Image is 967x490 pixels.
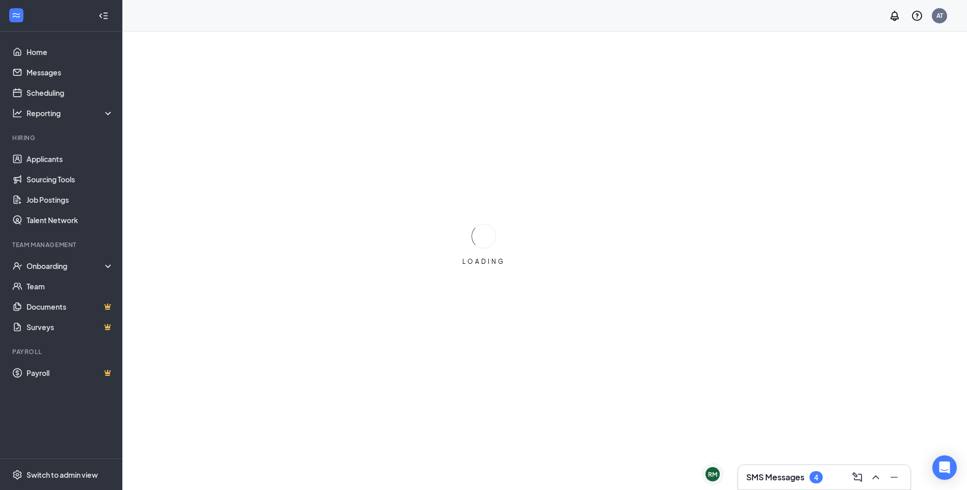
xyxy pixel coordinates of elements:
[12,261,22,271] svg: UserCheck
[936,11,943,20] div: AT
[851,471,864,483] svg: ComposeMessage
[27,149,114,169] a: Applicants
[814,473,818,482] div: 4
[746,472,804,483] h3: SMS Messages
[98,11,109,21] svg: Collapse
[27,317,114,337] a: SurveysCrown
[27,169,114,189] a: Sourcing Tools
[27,470,98,480] div: Switch to admin view
[886,469,902,485] button: Minimize
[932,455,957,480] div: Open Intercom Messenger
[27,296,114,317] a: DocumentsCrown
[27,276,114,296] a: Team
[27,363,114,383] a: PayrollCrown
[888,471,900,483] svg: Minimize
[12,133,112,142] div: Hiring
[27,83,114,103] a: Scheduling
[12,108,22,118] svg: Analysis
[27,42,114,62] a: Home
[12,240,112,249] div: Team Management
[11,10,21,20] svg: WorkstreamLogo
[870,471,882,483] svg: ChevronUp
[458,257,509,266] div: LOADING
[27,210,114,230] a: Talent Network
[911,10,923,22] svg: QuestionInfo
[27,261,105,271] div: Onboarding
[12,347,112,356] div: Payroll
[12,470,22,480] svg: Settings
[27,108,114,118] div: Reporting
[849,469,866,485] button: ComposeMessage
[708,470,717,479] div: RM
[888,10,901,22] svg: Notifications
[27,189,114,210] a: Job Postings
[868,469,884,485] button: ChevronUp
[27,62,114,83] a: Messages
